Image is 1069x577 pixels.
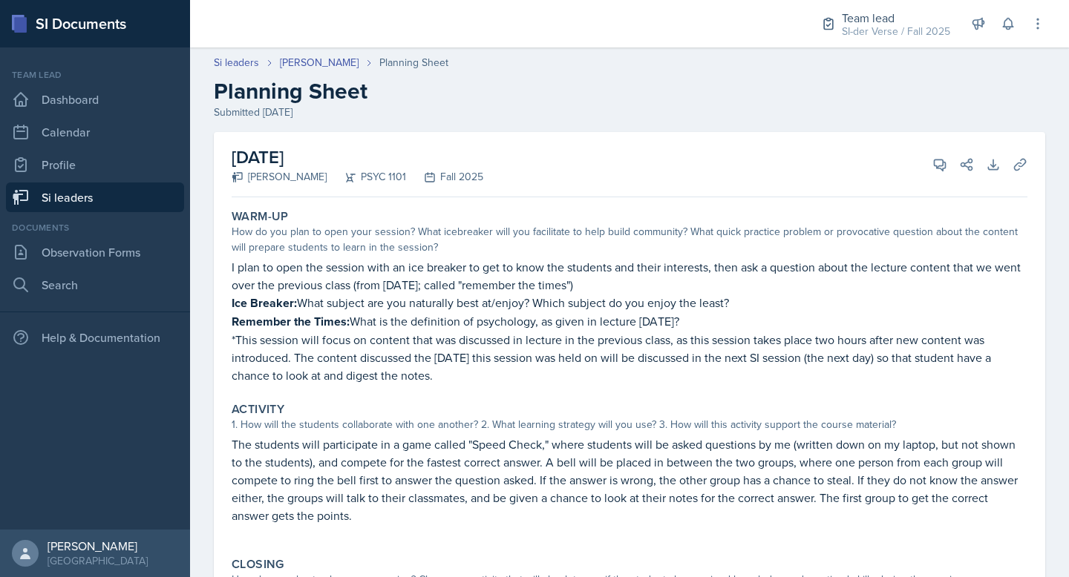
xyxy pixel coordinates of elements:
div: Team lead [842,9,950,27]
p: What subject are you naturally best at/enjoy? Which subject do you enjoy the least? [232,294,1027,312]
a: Observation Forms [6,237,184,267]
div: Planning Sheet [379,55,448,70]
a: Dashboard [6,85,184,114]
div: Documents [6,221,184,234]
strong: Remember the Times: [232,313,350,330]
p: I plan to open the session with an ice breaker to get to know the students and their interests, t... [232,258,1027,294]
div: SI-der Verse / Fall 2025 [842,24,950,39]
label: Closing [232,557,284,572]
a: [PERSON_NAME] [280,55,359,70]
div: Submitted [DATE] [214,105,1045,120]
label: Activity [232,402,284,417]
div: Fall 2025 [406,169,483,185]
div: PSYC 1101 [327,169,406,185]
h2: [DATE] [232,144,483,171]
div: [GEOGRAPHIC_DATA] [48,553,148,568]
a: Calendar [6,117,184,147]
div: [PERSON_NAME] [232,169,327,185]
div: Team lead [6,68,184,82]
div: How do you plan to open your session? What icebreaker will you facilitate to help build community... [232,224,1027,255]
div: [PERSON_NAME] [48,538,148,553]
p: What is the definition of psychology, as given in lecture [DATE]? [232,312,1027,331]
strong: Ice Breaker: [232,294,297,311]
p: *This session will focus on content that was discussed in lecture in the previous class, as this ... [232,331,1027,384]
a: Profile [6,150,184,179]
h2: Planning Sheet [214,78,1045,105]
p: The students will participate in a game called "Speed Check," where students will be asked questi... [232,435,1027,524]
div: Help & Documentation [6,323,184,352]
a: Si leaders [214,55,259,70]
a: Si leaders [6,182,184,212]
label: Warm-Up [232,209,289,224]
div: 1. How will the students collaborate with one another? 2. What learning strategy will you use? 3.... [232,417,1027,432]
a: Search [6,270,184,300]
